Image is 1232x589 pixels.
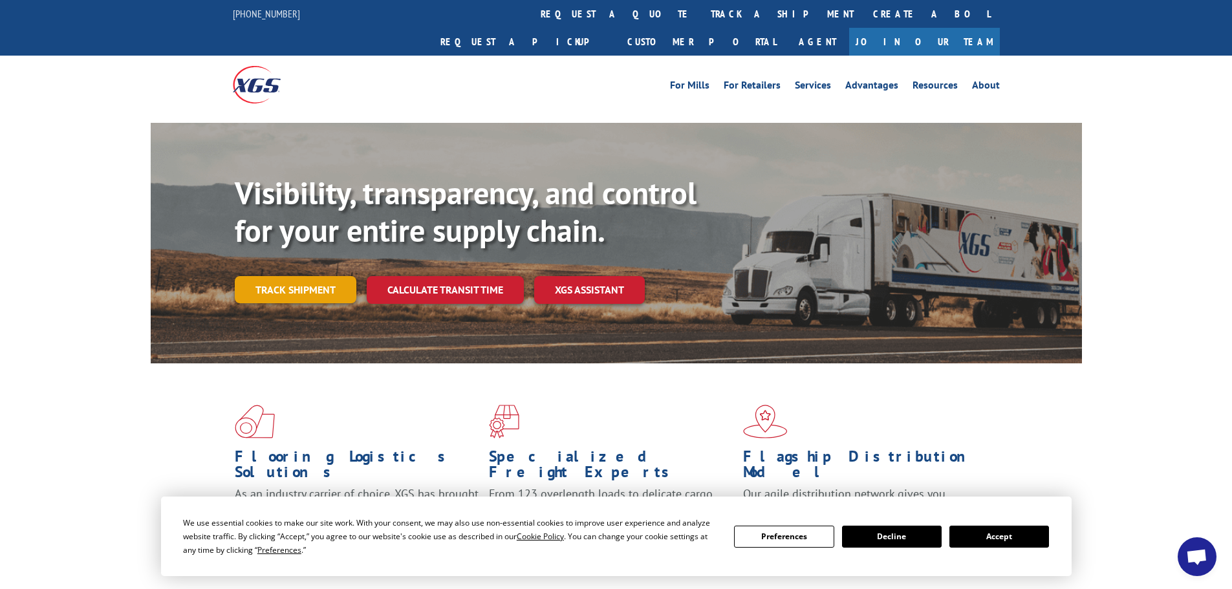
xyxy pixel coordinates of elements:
a: Open chat [1178,537,1216,576]
button: Accept [949,526,1049,548]
span: As an industry carrier of choice, XGS has brought innovation and dedication to flooring logistics... [235,486,479,532]
a: Agent [786,28,849,56]
img: xgs-icon-total-supply-chain-intelligence-red [235,405,275,438]
a: Customer Portal [618,28,786,56]
a: For Mills [670,80,709,94]
a: Join Our Team [849,28,1000,56]
a: Request a pickup [431,28,618,56]
img: xgs-icon-focused-on-flooring-red [489,405,519,438]
a: Track shipment [235,276,356,303]
a: For Retailers [724,80,781,94]
button: Decline [842,526,942,548]
a: About [972,80,1000,94]
p: From 123 overlength loads to delicate cargo, our experienced staff knows the best way to move you... [489,486,733,544]
span: Our agile distribution network gives you nationwide inventory management on demand. [743,486,981,517]
h1: Specialized Freight Experts [489,449,733,486]
h1: Flagship Distribution Model [743,449,988,486]
div: We use essential cookies to make our site work. With your consent, we may also use non-essential ... [183,516,719,557]
a: Services [795,80,831,94]
a: [PHONE_NUMBER] [233,7,300,20]
div: Cookie Consent Prompt [161,497,1072,576]
span: Cookie Policy [517,531,564,542]
span: Preferences [257,544,301,555]
b: Visibility, transparency, and control for your entire supply chain. [235,173,697,250]
button: Preferences [734,526,834,548]
a: Calculate transit time [367,276,524,304]
a: Resources [913,80,958,94]
img: xgs-icon-flagship-distribution-model-red [743,405,788,438]
a: XGS ASSISTANT [534,276,645,304]
a: Advantages [845,80,898,94]
h1: Flooring Logistics Solutions [235,449,479,486]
